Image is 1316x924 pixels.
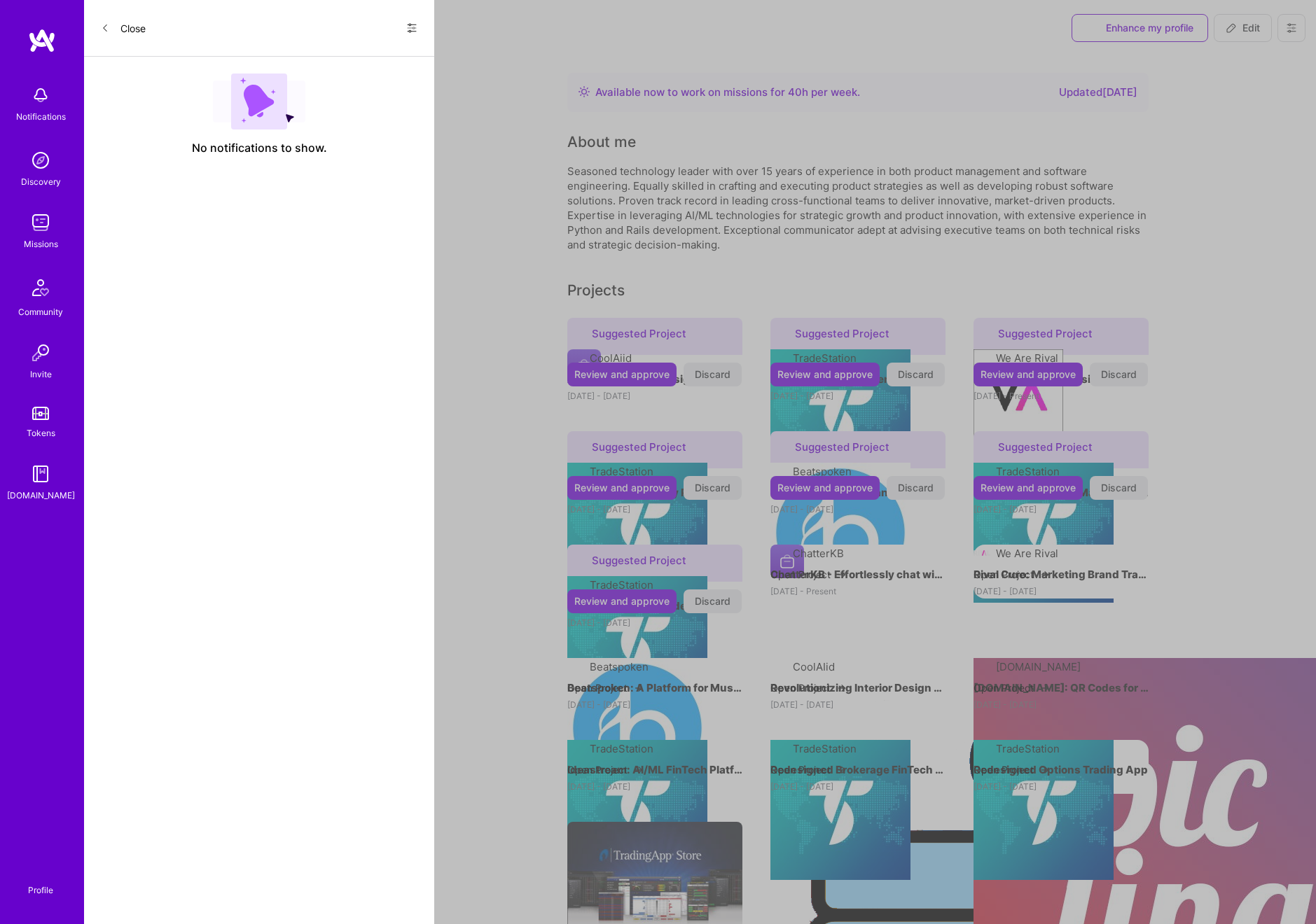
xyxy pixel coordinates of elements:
img: Community [24,271,57,304]
a: Profile [23,868,58,896]
div: Tokens [27,426,55,440]
div: Community [18,304,63,319]
img: teamwork [27,209,55,237]
div: [DOMAIN_NAME] [7,488,75,503]
img: guide book [27,460,55,488]
img: Invite [27,339,55,367]
button: Close [101,17,146,39]
div: Discovery [21,174,61,189]
div: Notifications [16,109,66,124]
div: Invite [30,367,52,381]
img: bell [27,81,55,109]
img: empty [213,73,305,129]
img: logo [28,28,56,53]
img: discovery [27,146,55,174]
div: Profile [28,883,53,896]
div: Missions [24,237,58,251]
span: No notifications to show. [192,141,327,155]
img: tokens [32,407,49,420]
